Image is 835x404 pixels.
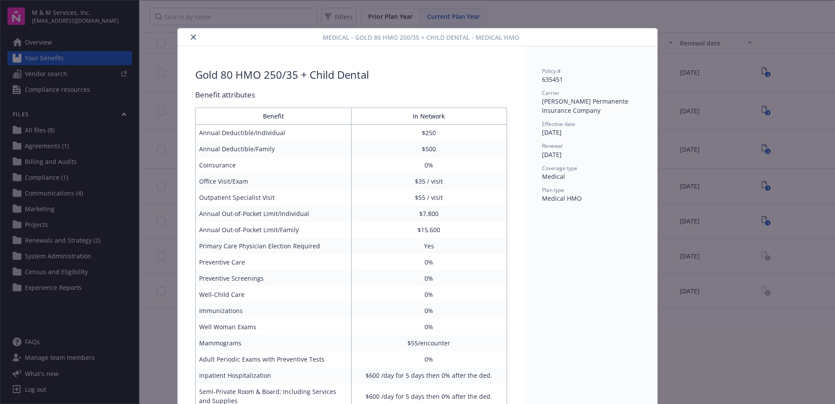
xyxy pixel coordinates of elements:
td: Yes [351,238,507,254]
td: Annual Out-of-Pocket Limit/Family [196,222,352,238]
div: Medical HMO [542,194,640,203]
td: $35 / visit [351,173,507,189]
td: Adult Periodic Exams with Preventive Tests [196,351,352,367]
span: Coverage type [542,164,577,172]
span: Medical - Gold 80 HMO 250/35 + Child Dental - Medical HMO [323,33,519,42]
td: Outpatient Specialist Visit [196,189,352,205]
td: Preventive Care [196,254,352,270]
td: $7,800 [351,205,507,222]
td: 0% [351,157,507,173]
td: Inpatient Hospitalization [196,367,352,383]
span: Renewal [542,142,562,150]
td: 0% [351,351,507,367]
td: 0% [351,303,507,319]
td: Annual Out-of-Pocket Limit/Individual [196,205,352,222]
td: $55/encounter [351,335,507,351]
div: Gold 80 HMO 250/35 + Child Dental [195,67,369,82]
div: [DATE] [542,150,640,159]
td: Office Visit/Exam [196,173,352,189]
div: [PERSON_NAME] Permanente Insurance Company [542,97,640,115]
div: 635451 [542,75,640,84]
div: [DATE] [542,128,640,137]
td: $500 [351,141,507,157]
th: In Network [351,108,507,125]
span: Effective date [542,120,575,128]
span: Carrier [542,89,559,97]
span: Policy # [542,67,561,75]
span: Plan type [542,186,564,194]
td: 0% [351,270,507,286]
button: close [188,32,199,42]
td: Well-Child Care [196,286,352,303]
div: Benefit attributes [195,89,507,101]
td: Primary Care Physician Election Required [196,238,352,254]
td: Coinsurance [196,157,352,173]
td: Immunizations [196,303,352,319]
td: $250 [351,125,507,141]
td: Mammograms [196,335,352,351]
td: $600 /day for 5 days then 0% after the ded. [351,367,507,383]
td: Annual Deductible/Family [196,141,352,157]
td: $15,600 [351,222,507,238]
td: Well Woman Exams [196,319,352,335]
div: Medical [542,172,640,181]
td: Preventive Screenings [196,270,352,286]
td: 0% [351,254,507,270]
td: 0% [351,319,507,335]
td: 0% [351,286,507,303]
td: $55 / visit [351,189,507,205]
th: Benefit [196,108,352,125]
td: Annual Deductible/Individual [196,125,352,141]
